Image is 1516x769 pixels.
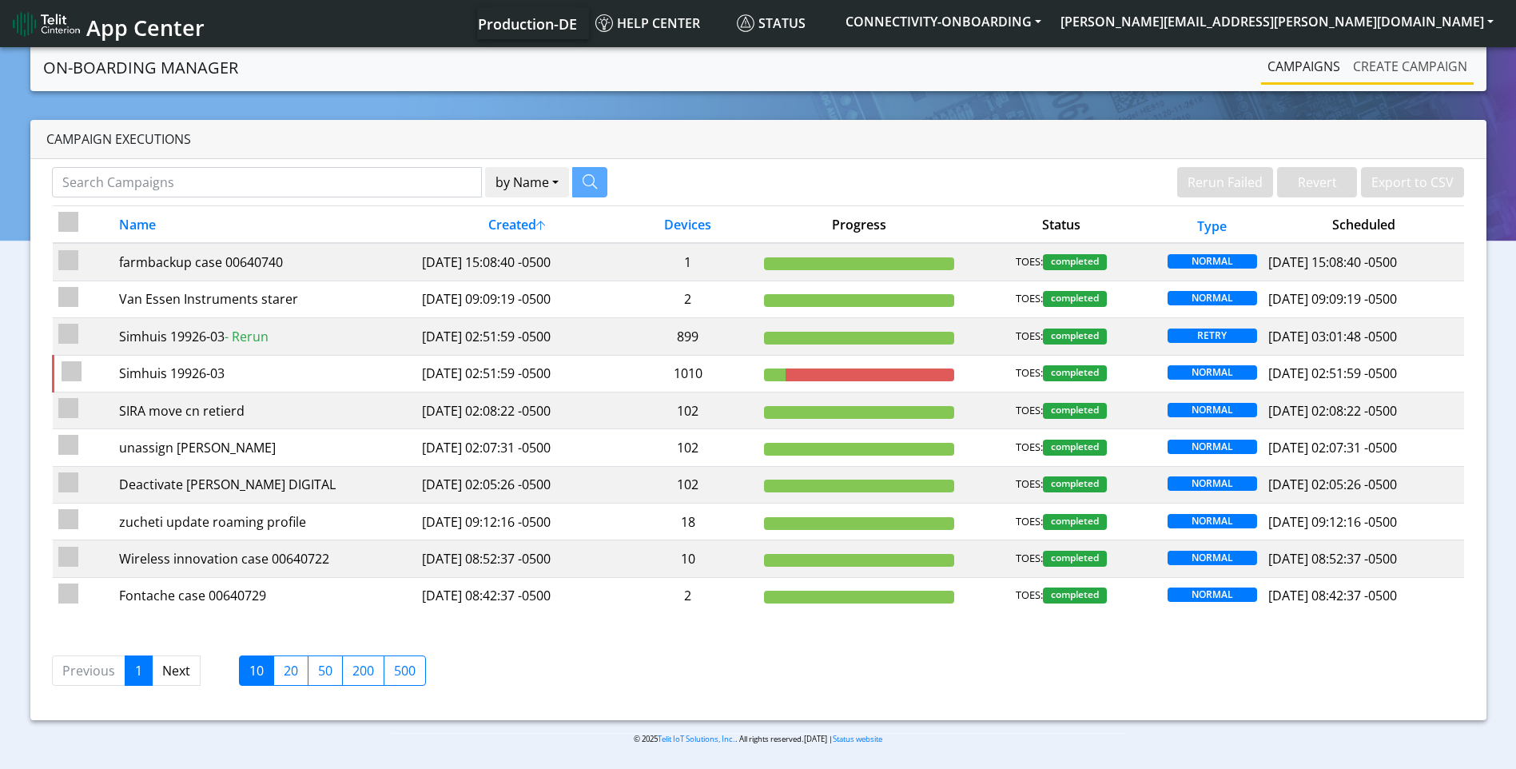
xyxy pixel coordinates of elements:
[1043,254,1107,270] span: completed
[342,655,384,686] label: 200
[595,14,613,32] img: knowledge.svg
[1016,365,1043,381] span: TOES:
[1016,551,1043,567] span: TOES:
[1168,291,1257,305] span: NORMAL
[1168,476,1257,491] span: NORMAL
[1043,588,1107,604] span: completed
[416,206,617,244] th: Created
[13,11,80,37] img: logo-telit-cinterion-gw-new.png
[416,540,617,577] td: [DATE] 08:52:37 -0500
[416,466,617,503] td: [DATE] 02:05:26 -0500
[618,392,759,428] td: 102
[618,206,759,244] th: Devices
[119,364,410,383] div: Simhuis 19926-03
[730,7,836,39] a: Status
[658,734,735,744] a: Telit IoT Solutions, Inc.
[119,401,410,420] div: SIRA move cn retierd
[1016,291,1043,307] span: TOES:
[1168,403,1257,417] span: NORMAL
[119,512,410,532] div: zucheti update roaming profile
[1268,587,1397,604] span: [DATE] 08:42:37 -0500
[1268,476,1397,493] span: [DATE] 02:05:26 -0500
[1268,253,1397,271] span: [DATE] 15:08:40 -0500
[1361,167,1464,197] button: Export to CSV
[416,504,617,540] td: [DATE] 09:12:16 -0500
[416,577,617,614] td: [DATE] 08:42:37 -0500
[485,167,569,197] button: by Name
[758,206,960,244] th: Progress
[1168,254,1257,269] span: NORMAL
[589,7,730,39] a: Help center
[239,655,274,686] label: 10
[416,281,617,317] td: [DATE] 09:09:19 -0500
[1268,439,1397,456] span: [DATE] 02:07:31 -0500
[1347,50,1474,82] a: Create campaign
[1043,403,1107,419] span: completed
[119,253,410,272] div: farmbackup case 00640740
[1043,440,1107,456] span: completed
[1168,365,1257,380] span: NORMAL
[1051,7,1503,36] button: [PERSON_NAME][EMAIL_ADDRESS][PERSON_NAME][DOMAIN_NAME]
[1043,514,1107,530] span: completed
[119,586,410,605] div: Fontache case 00640729
[1043,329,1107,345] span: completed
[119,438,410,457] div: unassign [PERSON_NAME]
[1016,254,1043,270] span: TOES:
[416,318,617,355] td: [DATE] 02:51:59 -0500
[1016,403,1043,419] span: TOES:
[113,206,416,244] th: Name
[618,577,759,614] td: 2
[737,14,806,32] span: Status
[416,429,617,466] td: [DATE] 02:07:31 -0500
[119,475,410,494] div: Deactivate [PERSON_NAME] DIGITAL
[1168,588,1257,602] span: NORMAL
[1043,476,1107,492] span: completed
[618,540,759,577] td: 10
[1177,167,1273,197] button: Rerun Failed
[1016,440,1043,456] span: TOES:
[416,243,617,281] td: [DATE] 15:08:40 -0500
[416,355,617,392] td: [DATE] 02:51:59 -0500
[737,14,754,32] img: status.svg
[595,14,700,32] span: Help center
[1043,551,1107,567] span: completed
[86,13,205,42] span: App Center
[1268,328,1397,345] span: [DATE] 03:01:48 -0500
[391,733,1125,745] p: © 2025 . All rights reserved.[DATE] |
[1268,402,1397,420] span: [DATE] 02:08:22 -0500
[1277,167,1357,197] button: Revert
[119,327,410,346] div: Simhuis 19926-03
[225,328,269,345] span: - Rerun
[1268,365,1397,382] span: [DATE] 02:51:59 -0500
[13,6,202,41] a: App Center
[1016,514,1043,530] span: TOES:
[618,355,759,392] td: 1010
[836,7,1051,36] button: CONNECTIVITY-ONBOARDING
[30,120,1486,159] div: Campaign Executions
[618,281,759,317] td: 2
[478,14,577,34] span: Production-DE
[416,392,617,428] td: [DATE] 02:08:22 -0500
[273,655,308,686] label: 20
[618,243,759,281] td: 1
[308,655,343,686] label: 50
[961,206,1162,244] th: Status
[1043,291,1107,307] span: completed
[477,7,576,39] a: Your current platform instance
[52,167,482,197] input: Search Campaigns
[1016,476,1043,492] span: TOES:
[1268,550,1397,568] span: [DATE] 08:52:37 -0500
[43,52,238,84] a: On-Boarding Manager
[1016,588,1043,604] span: TOES:
[119,549,410,568] div: Wireless innovation case 00640722
[618,466,759,503] td: 102
[1168,514,1257,528] span: NORMAL
[1016,329,1043,345] span: TOES:
[1268,513,1397,531] span: [DATE] 09:12:16 -0500
[125,655,153,686] a: 1
[833,734,882,744] a: Status website
[1168,329,1257,343] span: RETRY
[1263,206,1464,244] th: Scheduled
[119,289,410,309] div: Van Essen Instruments starer
[618,504,759,540] td: 18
